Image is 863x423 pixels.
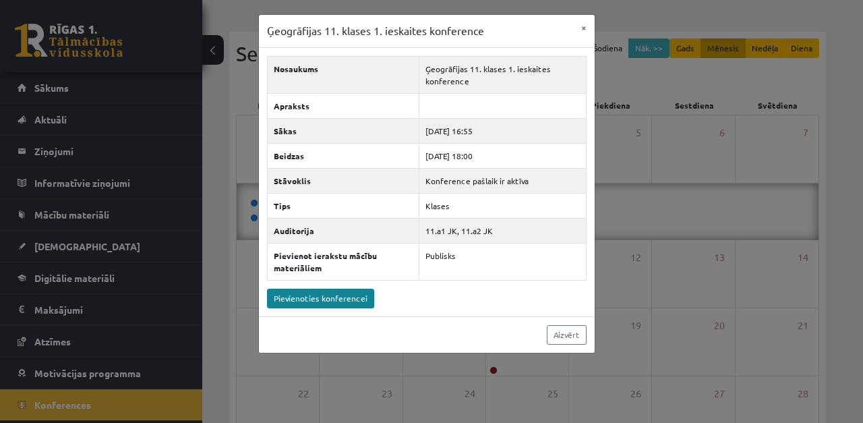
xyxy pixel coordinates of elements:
[419,218,586,243] td: 11.a1 JK, 11.a2 JK
[267,23,484,39] h3: Ģeogrāfijas 11. klases 1. ieskaites konference
[267,289,374,308] a: Pievienoties konferencei
[267,218,419,243] th: Auditorija
[267,193,419,218] th: Tips
[267,243,419,280] th: Pievienot ierakstu mācību materiāliem
[267,143,419,168] th: Beidzas
[267,118,419,143] th: Sākas
[419,168,586,193] td: Konference pašlaik ir aktīva
[419,56,586,93] td: Ģeogrāfijas 11. klases 1. ieskaites konference
[573,15,595,40] button: ×
[419,118,586,143] td: [DATE] 16:55
[419,193,586,218] td: Klases
[267,93,419,118] th: Apraksts
[267,168,419,193] th: Stāvoklis
[547,325,587,345] a: Aizvērt
[419,143,586,168] td: [DATE] 18:00
[267,56,419,93] th: Nosaukums
[419,243,586,280] td: Publisks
